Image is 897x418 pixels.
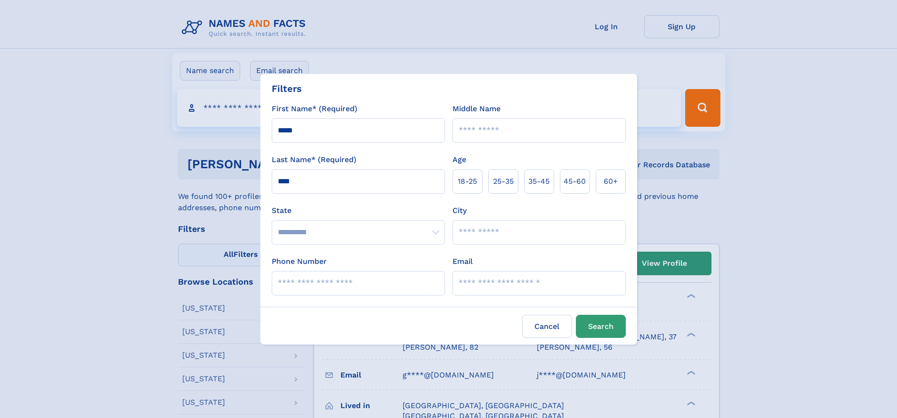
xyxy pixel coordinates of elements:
label: State [272,205,445,216]
span: 35‑45 [528,176,550,187]
div: Filters [272,82,302,96]
label: Cancel [522,315,572,338]
span: 45‑60 [564,176,586,187]
label: Age [453,154,466,165]
label: City [453,205,467,216]
label: Middle Name [453,103,501,115]
span: 25‑35 [493,176,514,187]
label: First Name* (Required) [272,103,357,115]
label: Email [453,256,473,267]
button: Search [576,315,626,338]
label: Phone Number [272,256,327,267]
span: 18‑25 [458,176,477,187]
label: Last Name* (Required) [272,154,356,165]
span: 60+ [604,176,618,187]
